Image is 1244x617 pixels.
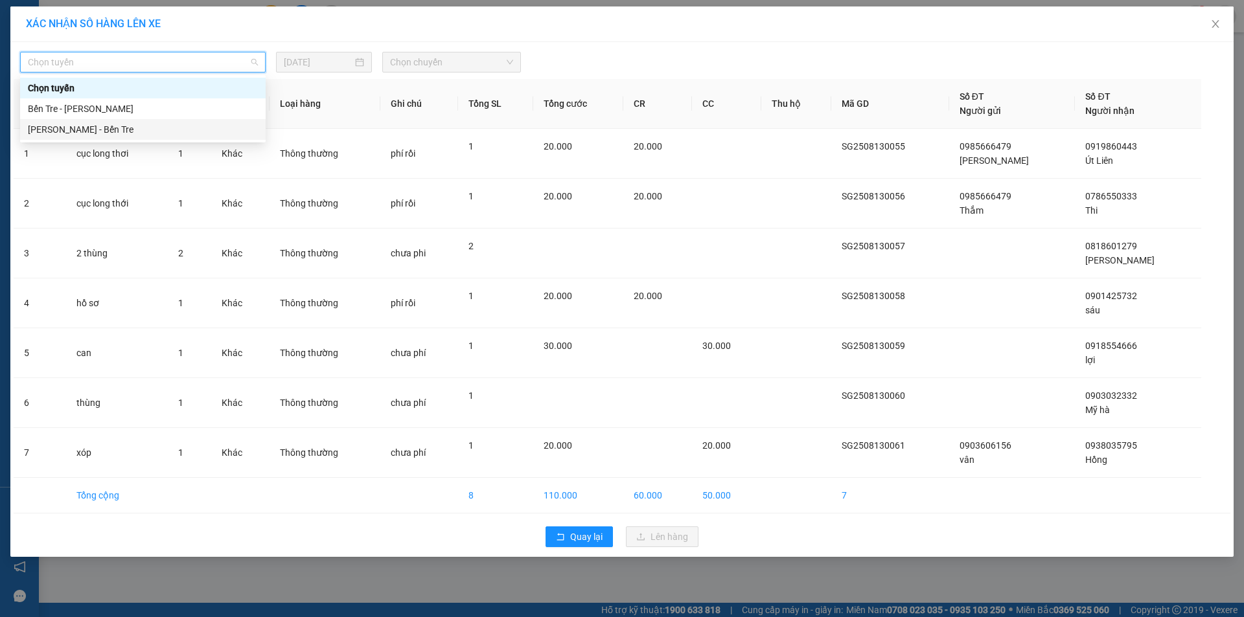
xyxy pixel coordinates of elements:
[468,191,474,201] span: 1
[544,191,572,201] span: 20.000
[14,278,66,328] td: 4
[270,229,380,278] td: Thông thường
[634,291,662,301] span: 20.000
[66,229,168,278] td: 2 thùng
[544,141,572,151] span: 20.000
[556,532,565,543] span: rollback
[66,278,168,328] td: hồ sơ
[178,398,183,408] span: 1
[14,79,66,129] th: STT
[66,129,168,179] td: cục long thơi
[546,526,613,547] button: rollbackQuay lại
[211,129,270,179] td: Khác
[533,79,623,129] th: Tổng cước
[533,478,623,513] td: 110.000
[211,428,270,478] td: Khác
[270,278,380,328] td: Thông thường
[178,148,183,159] span: 1
[544,291,572,301] span: 20.000
[270,129,380,179] td: Thông thường
[66,328,168,378] td: can
[1085,141,1137,151] span: 0919860443
[570,530,603,544] span: Quay lại
[26,17,161,30] span: XÁC NHẬN SỐ HÀNG LÊN XE
[211,378,270,428] td: Khác
[960,440,1011,451] span: 0903606156
[468,241,474,251] span: 2
[842,341,905,351] span: SG2508130059
[20,78,266,98] div: Chọn tuyến
[1085,355,1095,365] span: lợi
[391,348,426,358] span: chưa phí
[1085,390,1137,401] span: 0903032332
[1085,191,1137,201] span: 0786550333
[468,341,474,351] span: 1
[1085,291,1137,301] span: 0901425732
[270,378,380,428] td: Thông thường
[28,81,258,95] div: Chọn tuyến
[380,79,458,129] th: Ghi chú
[960,106,1001,116] span: Người gửi
[391,248,426,258] span: chưa phi
[960,191,1011,201] span: 0985666479
[544,440,572,451] span: 20.000
[1085,405,1110,415] span: Mỹ hà
[391,198,415,208] span: phí rồi
[626,526,698,547] button: uploadLên hàng
[842,390,905,401] span: SG2508130060
[14,428,66,478] td: 7
[391,298,415,308] span: phí rồi
[1085,454,1107,465] span: Hồng
[20,98,266,119] div: Bến Tre - Hồ Chí Minh
[14,179,66,229] td: 2
[211,328,270,378] td: Khác
[1085,91,1110,102] span: Số ĐT
[1085,205,1098,216] span: Thi
[28,122,258,137] div: [PERSON_NAME] - Bến Tre
[1085,305,1100,315] span: sáu
[960,91,984,102] span: Số ĐT
[623,79,692,129] th: CR
[842,241,905,251] span: SG2508130057
[634,141,662,151] span: 20.000
[391,447,426,458] span: chưa phí
[178,348,183,358] span: 1
[960,155,1029,166] span: [PERSON_NAME]
[211,278,270,328] td: Khác
[211,179,270,229] td: Khác
[831,478,949,513] td: 7
[1085,241,1137,251] span: 0818601279
[1210,19,1221,29] span: close
[702,440,731,451] span: 20.000
[960,141,1011,151] span: 0985666479
[211,229,270,278] td: Khác
[14,229,66,278] td: 3
[458,79,533,129] th: Tổng SL
[14,129,66,179] td: 1
[1197,6,1234,43] button: Close
[391,148,415,159] span: phí rồi
[842,141,905,151] span: SG2508130055
[270,328,380,378] td: Thông thường
[178,447,183,458] span: 1
[178,298,183,308] span: 1
[634,191,662,201] span: 20.000
[960,454,974,465] span: vân
[468,291,474,301] span: 1
[468,390,474,401] span: 1
[28,102,258,116] div: Bến Tre - [PERSON_NAME]
[284,55,352,69] input: 13/08/2025
[692,79,761,129] th: CC
[960,205,984,216] span: Thắm
[28,52,258,72] span: Chọn tuyến
[178,198,183,208] span: 1
[1085,440,1137,451] span: 0938035795
[66,428,168,478] td: xóp
[390,52,513,72] span: Chọn chuyến
[14,328,66,378] td: 5
[270,179,380,229] td: Thông thường
[66,378,168,428] td: thùng
[1085,255,1155,265] span: [PERSON_NAME]
[468,440,474,451] span: 1
[391,398,426,408] span: chưa phí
